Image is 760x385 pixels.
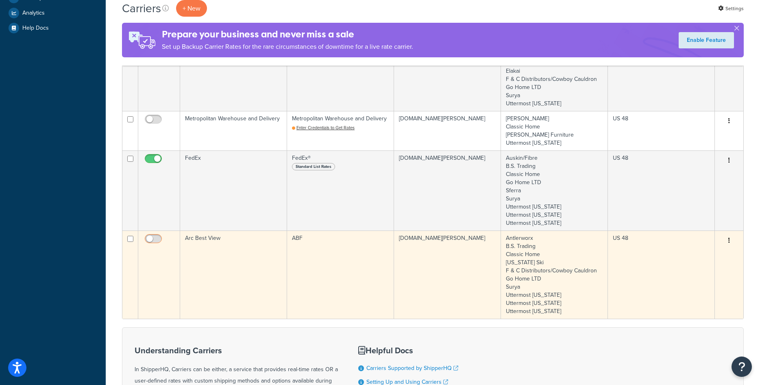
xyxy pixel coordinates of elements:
td: FedEx® [287,150,394,231]
td: ABF [287,231,394,319]
td: [DOMAIN_NAME][PERSON_NAME] [394,31,501,111]
span: Enter Credentials to Get Rates [296,124,355,131]
span: Standard List Rates [292,163,335,170]
button: Open Resource Center [732,357,752,377]
a: Settings [718,3,744,14]
td: US 48 [608,111,715,150]
td: Metropolitan Warehouse and Delivery [287,31,394,111]
td: US 48 [608,31,715,111]
h1: Carriers [122,0,161,16]
a: Help Docs [6,21,100,35]
span: Analytics [22,10,45,17]
td: US 48 [608,231,715,319]
td: Antlerworx [PERSON_NAME] Classic Home [US_STATE] Ski Elakai F & C Distributors/Cowboy Cauldron Go... [501,31,608,111]
td: US 48 [608,150,715,231]
td: Metropolitan Warehouse and Delivery [287,111,394,150]
h3: Helpful Docs [358,346,464,355]
td: Metropolitan Warehouse and Delivery [180,111,287,150]
td: Arc Best View [180,231,287,319]
a: Enter Credentials to Get Rates [292,124,355,131]
td: [DOMAIN_NAME][PERSON_NAME] [394,231,501,319]
td: FedEx [180,150,287,231]
h3: Understanding Carriers [135,346,338,355]
td: Metropolitan Warehouse and Delivery LTL Only [180,31,287,111]
td: [DOMAIN_NAME][PERSON_NAME] [394,150,501,231]
a: Carriers Supported by ShipperHQ [366,364,458,372]
a: Analytics [6,6,100,20]
img: ad-rules-rateshop-fe6ec290ccb7230408bd80ed9643f0289d75e0ffd9eb532fc0e269fcd187b520.png [122,23,162,57]
td: [PERSON_NAME] Classic Home [PERSON_NAME] Furniture Uttermost [US_STATE] [501,111,608,150]
p: Set up Backup Carrier Rates for the rare circumstances of downtime for a live rate carrier. [162,41,413,52]
td: [DOMAIN_NAME][PERSON_NAME] [394,111,501,150]
span: Help Docs [22,25,49,32]
h4: Prepare your business and never miss a sale [162,28,413,41]
td: Antlerworx B.S. Trading Classic Home [US_STATE] Ski F & C Distributors/Cowboy Cauldron Go Home LT... [501,231,608,319]
td: Auskin/Fibre B.S. Trading Classic Home Go Home LTD Sferra Surya Uttermost [US_STATE] Uttermost [U... [501,150,608,231]
a: Enable Feature [679,32,734,48]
